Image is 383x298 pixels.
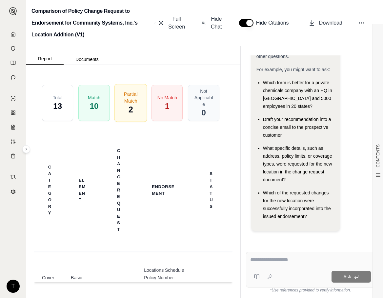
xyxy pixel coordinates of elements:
[263,190,331,219] span: Which of the requested changes for the new location were successfully incorporated into the issue...
[193,88,213,108] span: Not Applicable
[22,145,30,153] button: Expand sidebar
[90,101,99,111] span: 10
[246,288,375,293] div: *Use references provided to verify information.
[120,90,141,104] span: Partial Match
[332,271,371,283] button: Ask
[53,101,62,111] span: 13
[40,160,60,220] th: Category
[319,19,342,27] span: Download
[167,15,186,31] span: Full Screen
[71,173,93,207] th: Element
[7,280,20,293] div: T
[256,67,330,72] span: For example, you might want to ask:
[343,274,351,279] span: Ask
[4,56,22,70] a: Prompt Library
[210,15,223,31] span: Hide Chat
[9,7,17,15] img: Expand sidebar
[4,71,22,84] a: Chat
[109,144,129,237] th: Change Request
[263,80,332,109] span: Which form is better for a private chemicals company with an HQ in [GEOGRAPHIC_DATA] and 5000 emp...
[128,104,133,115] span: 2
[64,54,111,65] button: Documents
[4,28,22,41] a: Home
[4,135,22,148] a: Custom Report
[199,12,226,33] button: Hide Chat
[375,144,381,168] span: CONTENTS
[165,101,169,111] span: 1
[144,180,186,201] th: Endorsement
[88,94,100,101] span: Match
[31,5,151,41] h2: Comparison of Policy Change Request to Endorsement for Community Systems, Inc.'s Location Additio...
[7,5,20,18] button: Expand sidebar
[156,12,189,33] button: Full Screen
[201,108,206,118] span: 0
[202,167,222,214] th: Status
[4,121,22,134] a: Claim Coverage
[256,19,293,27] span: Hide Citations
[157,94,177,101] span: No Match
[4,92,22,105] a: Single Policy
[263,117,331,138] span: Draft your recommendation into a concise email to the prospective customer
[4,42,22,55] a: Documents Vault
[53,94,63,101] span: Total
[4,149,22,163] a: Coverage Table
[4,106,22,119] a: Policy Comparisons
[4,185,22,198] a: Legal Search Engine
[306,16,345,30] button: Download
[4,170,22,184] a: Contract Analysis
[263,146,332,182] span: What specific details, such as address, policy limits, or coverage types, were requested for the ...
[26,53,64,65] button: Report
